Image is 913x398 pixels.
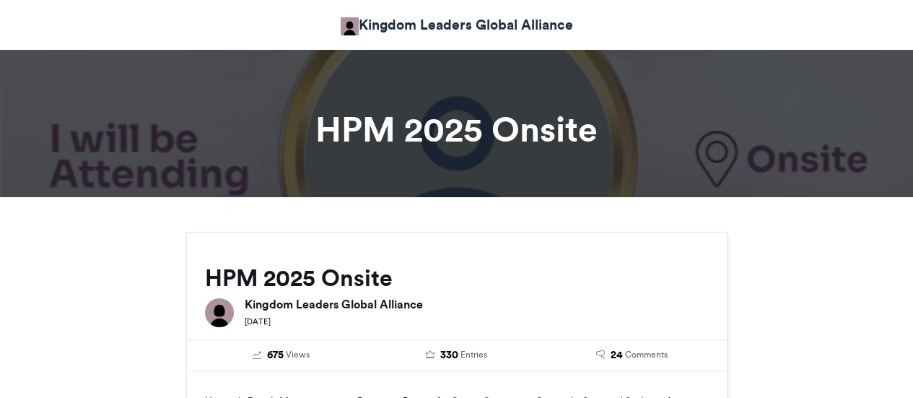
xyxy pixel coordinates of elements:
small: [DATE] [245,316,271,326]
a: 330 Entries [380,347,533,363]
a: Kingdom Leaders Global Alliance [341,14,573,35]
h6: Kingdom Leaders Global Alliance [245,298,709,310]
span: Views [286,348,310,361]
h2: HPM 2025 Onsite [205,265,709,291]
span: 24 [611,347,623,363]
span: Entries [460,348,487,361]
a: 675 Views [205,347,359,363]
span: 675 [267,347,284,363]
a: 24 Comments [555,347,709,363]
img: Kingdom Leaders Global Alliance [205,298,234,327]
span: 330 [440,347,458,363]
img: Kingdom Leaders Global Alliance [341,17,359,35]
h1: HPM 2025 Onsite [56,112,857,147]
span: Comments [625,348,668,361]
